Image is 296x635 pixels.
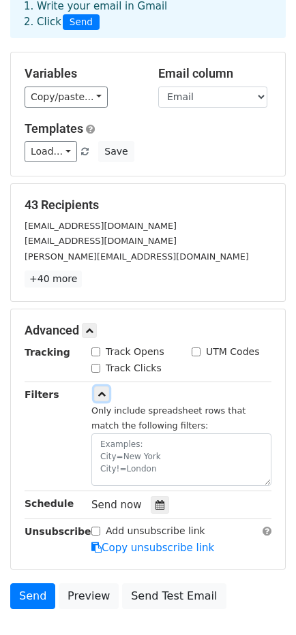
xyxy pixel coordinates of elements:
small: [EMAIL_ADDRESS][DOMAIN_NAME] [25,221,177,231]
strong: Schedule [25,498,74,509]
a: Load... [25,141,77,162]
small: [EMAIL_ADDRESS][DOMAIN_NAME] [25,236,177,246]
button: Save [98,141,134,162]
span: Send now [91,499,142,511]
a: Copy/paste... [25,87,108,108]
a: Send [10,583,55,609]
small: Only include spreadsheet rows that match the following filters: [91,405,246,431]
label: Track Clicks [106,361,162,375]
a: Copy unsubscribe link [91,542,214,554]
h5: 43 Recipients [25,198,271,213]
a: Send Test Email [122,583,226,609]
iframe: Chat Widget [228,570,296,635]
small: [PERSON_NAME][EMAIL_ADDRESS][DOMAIN_NAME] [25,251,249,262]
a: +40 more [25,270,82,288]
label: UTM Codes [206,345,259,359]
label: Track Opens [106,345,164,359]
span: Send [63,14,100,31]
strong: Tracking [25,347,70,358]
strong: Filters [25,389,59,400]
a: Preview [59,583,119,609]
h5: Advanced [25,323,271,338]
h5: Email column [158,66,271,81]
a: Templates [25,121,83,136]
h5: Variables [25,66,138,81]
label: Add unsubscribe link [106,524,205,538]
strong: Unsubscribe [25,526,91,537]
